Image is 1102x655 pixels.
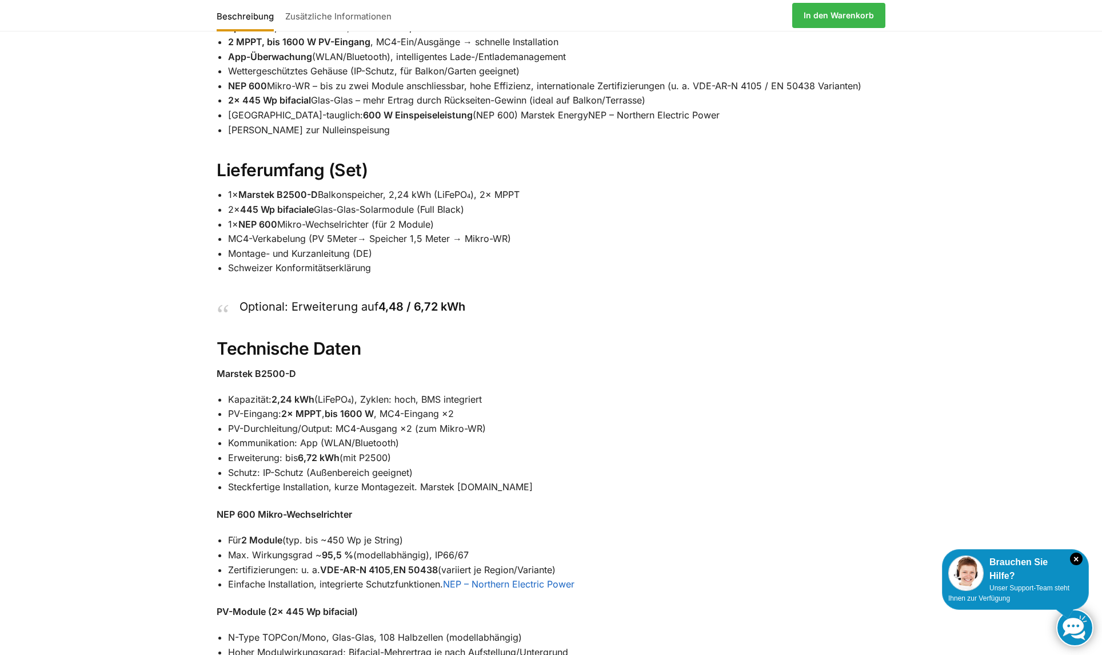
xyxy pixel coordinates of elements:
[404,22,445,33] strong: 6,72 kWh
[228,64,885,79] li: Wettergeschütztes Gehäuse (IP-Schutz, für Balkon/Garten geeignet)
[228,563,885,578] li: Zertifizierungen: u. a. , (variiert je Region/Variante)
[228,451,885,466] li: Erweiterung: bis (mit P2500)
[322,549,353,561] strong: 95,5 %
[393,564,438,575] strong: EN 50438
[228,80,267,92] strong: NEP 600
[228,203,885,217] li: 2× Glas-Glas-Solarmodule (Full Black)
[228,436,885,451] li: Kommunikation: App (WLAN/Bluetooth)
[228,533,885,548] li: Für (typ. bis ~450 Wp je String)
[217,368,296,379] strong: Marstek B2500-D
[217,338,885,360] h2: Technische Daten
[228,94,311,106] strong: 2× 445 Wp bifacial
[228,466,885,481] li: Schutz: IP-Schutz (Außenbereich geeignet)
[228,630,885,645] li: N-Type TOPCon/Mono, Glas-Glas, 108 Halbzellen (modellabhängig)
[228,93,885,108] li: Glas-Glas – mehr Ertrag durch Rückseiten-Gewinn (ideal auf Balkon/Terrasse)
[320,564,390,575] strong: VDE-AR-N 4105
[948,555,984,591] img: Customer service
[948,555,1083,583] div: Brauchen Sie Hilfe?
[239,299,863,315] p: Optional: Erweiterung auf
[228,22,347,33] strong: Speicher 2,24 kWh LiFePO₄
[228,577,885,592] li: Einfache Installation, integrierte Schutzfunktionen.
[228,50,885,65] li: (WLAN/Bluetooth), intelligentes Lade-/Entlademanagement
[271,394,314,405] strong: 2,24 kWh
[240,204,314,215] strong: 445 Wp bifaciale
[228,217,885,232] li: 1× Mikro-Wechselrichter (für 2 Module)
[1070,553,1083,565] i: Schließen
[228,392,885,407] li: Kapazität: (LiFePO₄), Zyklen: hoch, BMS integriert
[298,452,340,463] strong: 6,72 kWh
[228,108,885,123] li: [GEOGRAPHIC_DATA]-tauglich: (NEP 600) Marstek EnergyNEP – Northern Electric Power
[238,189,318,200] strong: Marstek B2500-D
[228,79,885,94] li: Mikro-WR – bis zu zwei Module anschliessbar, hohe Effizienz, internationale Zertifizierungen (u. ...
[228,247,885,261] li: Montage- und Kurzanleitung (DE)
[228,51,312,62] strong: App-Überwachung
[228,35,885,50] li: , MC4-Ein/Ausgänge → schnelle Installation
[948,584,1069,602] span: Unser Support-Team steht Ihnen zur Verfügung
[217,509,352,520] strong: NEP 600 Mikro-Wechselrichter
[228,480,885,495] li: Steckfertige Installation, kurze Montagezeit. Marstek [DOMAIN_NAME]
[378,300,465,313] strong: 4,48 / 6,72 kWh
[228,188,885,203] li: 1× Balkonspeicher, 2,24 kWh (LiFePO₄), 2× MPPT
[228,123,885,138] li: [PERSON_NAME] zur Nulleinspeisung
[228,261,885,276] li: Schweizer Konformitätserklärung
[228,232,885,247] li: MC4-Verkabelung (PV 5Meter→ Speicher 1,5 Meter → Mikro-WR)
[228,548,885,563] li: Max. Wirkungsgrad ~ (modellabhängig), IP66/67
[238,219,277,230] strong: NEP 600
[325,408,374,419] strong: bis 1600 W
[281,408,322,419] strong: 2× MPPT
[228,422,885,436] li: PV-Durchleitung/Output: MC4-Ausgang ×2 (zum Mikro-WR)
[217,160,885,181] h2: Lieferumfang (Set)
[217,606,358,617] strong: PV-Module (2× 445 Wp bifacial)
[443,578,574,590] a: NEP – Northern Electric Power
[228,36,370,47] strong: 2 MPPT, bis 1600 W PV-Eingang
[363,109,473,121] strong: 600 W Einspeiseleistung
[241,534,282,546] strong: 2 Module
[228,407,885,422] li: PV-Eingang: , , MC4-Eingang ×2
